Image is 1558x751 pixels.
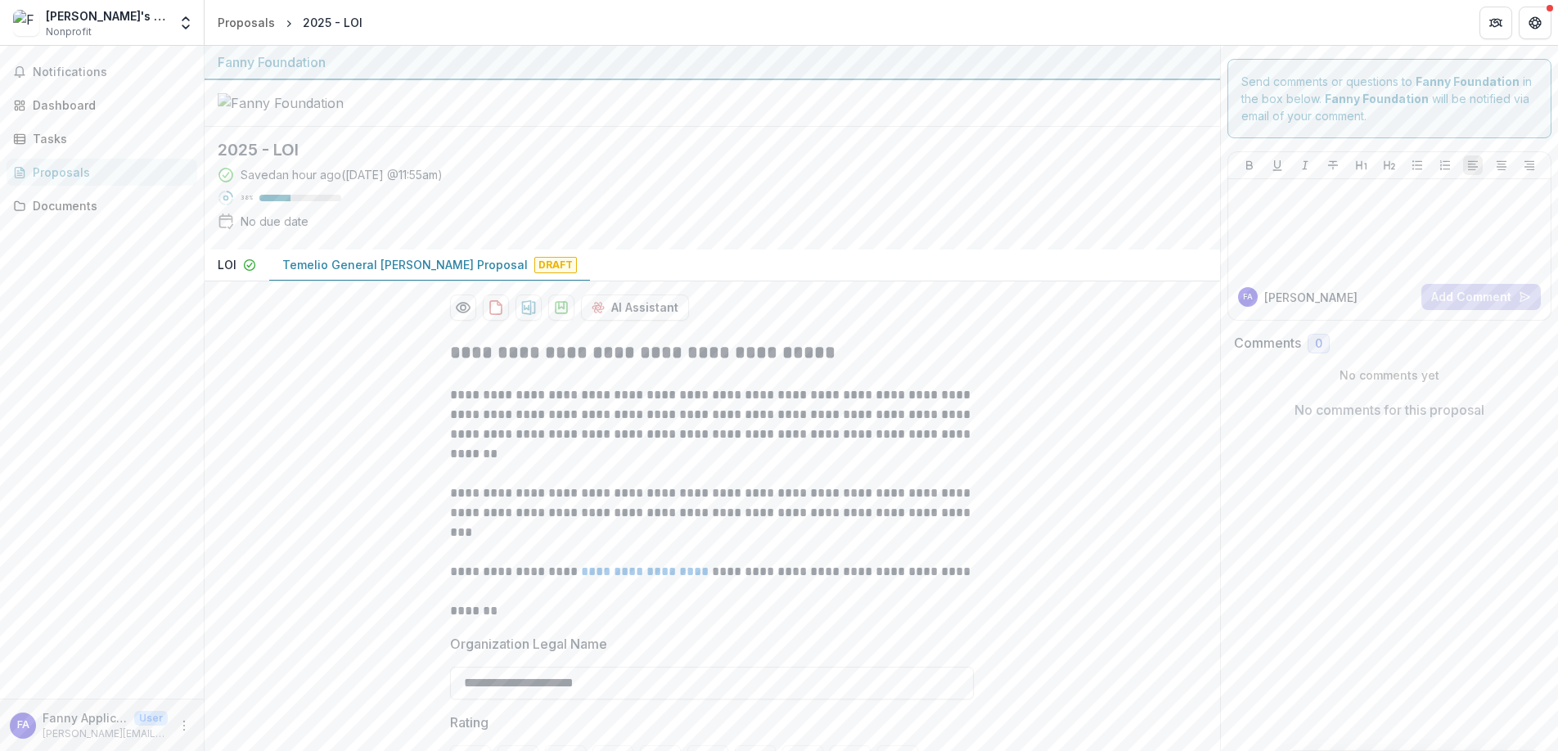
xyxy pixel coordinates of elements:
[1227,59,1552,138] div: Send comments or questions to in the box below. will be notified via email of your comment.
[211,11,281,34] a: Proposals
[450,634,607,654] p: Organization Legal Name
[450,295,476,321] button: Preview b6998d0f-fc89-4f11-95b5-2d8b545c070a-1.pdf
[1264,289,1358,306] p: [PERSON_NAME]
[218,93,381,113] img: Fanny Foundation
[174,716,194,735] button: More
[17,720,29,731] div: Fanny Applicant
[282,256,528,273] p: Temelio General [PERSON_NAME] Proposal
[1463,155,1483,175] button: Align Left
[46,25,92,39] span: Nonprofit
[1268,155,1287,175] button: Underline
[241,213,308,230] div: No due date
[1407,155,1427,175] button: Bullet List
[1519,7,1551,39] button: Get Help
[174,7,197,39] button: Open entity switcher
[218,256,236,273] p: LOI
[33,65,191,79] span: Notifications
[1234,367,1546,384] p: No comments yet
[1479,7,1512,39] button: Partners
[33,164,184,181] div: Proposals
[33,130,184,147] div: Tasks
[7,159,197,186] a: Proposals
[7,59,197,85] button: Notifications
[1323,155,1343,175] button: Strike
[134,711,168,726] p: User
[1295,400,1484,420] p: No comments for this proposal
[534,257,577,273] span: Draft
[1435,155,1455,175] button: Ordered List
[1295,155,1315,175] button: Italicize
[1234,335,1301,351] h2: Comments
[1492,155,1511,175] button: Align Center
[33,197,184,214] div: Documents
[241,166,443,183] div: Saved an hour ago ( [DATE] @ 11:55am )
[1240,155,1259,175] button: Bold
[43,709,128,726] p: Fanny Applicant
[516,295,542,321] button: download-proposal
[43,726,168,741] p: [PERSON_NAME][EMAIL_ADDRESS][DOMAIN_NAME]
[1325,92,1429,106] strong: Fanny Foundation
[1421,284,1541,310] button: Add Comment
[303,14,362,31] div: 2025 - LOI
[7,92,197,119] a: Dashboard
[1416,74,1520,88] strong: Fanny Foundation
[211,11,369,34] nav: breadcrumb
[13,10,39,36] img: Fanny's Nonprofit Inc.
[218,52,1207,72] div: Fanny Foundation
[33,97,184,114] div: Dashboard
[1520,155,1539,175] button: Align Right
[450,713,489,732] p: Rating
[1380,155,1399,175] button: Heading 2
[7,125,197,152] a: Tasks
[483,295,509,321] button: download-proposal
[1243,293,1253,301] div: Fanny Applicant
[218,140,1181,160] h2: 2025 - LOI
[7,192,197,219] a: Documents
[218,14,275,31] div: Proposals
[46,7,168,25] div: [PERSON_NAME]'s Nonprofit Inc.
[1315,337,1322,351] span: 0
[241,192,253,204] p: 38 %
[1352,155,1371,175] button: Heading 1
[581,295,689,321] button: AI Assistant
[548,295,574,321] button: download-proposal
